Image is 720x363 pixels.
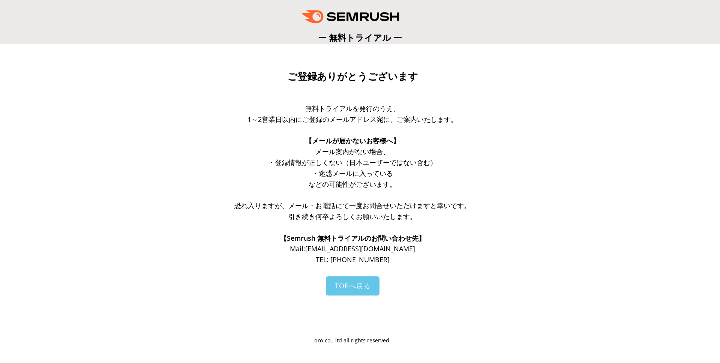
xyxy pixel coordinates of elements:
[288,212,417,221] span: 引き続き何卒よろしくお願いいたします。
[268,158,437,167] span: ・登録情報が正しくない（日本ユーザーではない含む）
[315,147,390,156] span: メール案内がない場合、
[316,255,390,264] span: TEL: [PHONE_NUMBER]
[287,71,418,82] span: ご登録ありがとうございます
[318,31,402,43] span: ー 無料トライアル ー
[326,276,379,295] a: TOPへ戻る
[309,180,396,189] span: などの可能性がございます。
[335,281,370,290] span: TOPへ戻る
[312,169,393,178] span: ・迷惑メールに入っている
[290,244,415,253] span: Mail: [EMAIL_ADDRESS][DOMAIN_NAME]
[234,201,471,210] span: 恐れ入りますが、メール・お電話にて一度お問合せいただけますと幸いです。
[305,136,400,145] span: 【メールが届かないお客様へ】
[314,337,391,344] span: oro co., ltd all rights reserved.
[280,234,425,243] span: 【Semrush 無料トライアルのお問い合わせ先】
[247,115,457,124] span: 1～2営業日以内にご登録のメールアドレス宛に、ご案内いたします。
[305,104,400,113] span: 無料トライアルを発行のうえ、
